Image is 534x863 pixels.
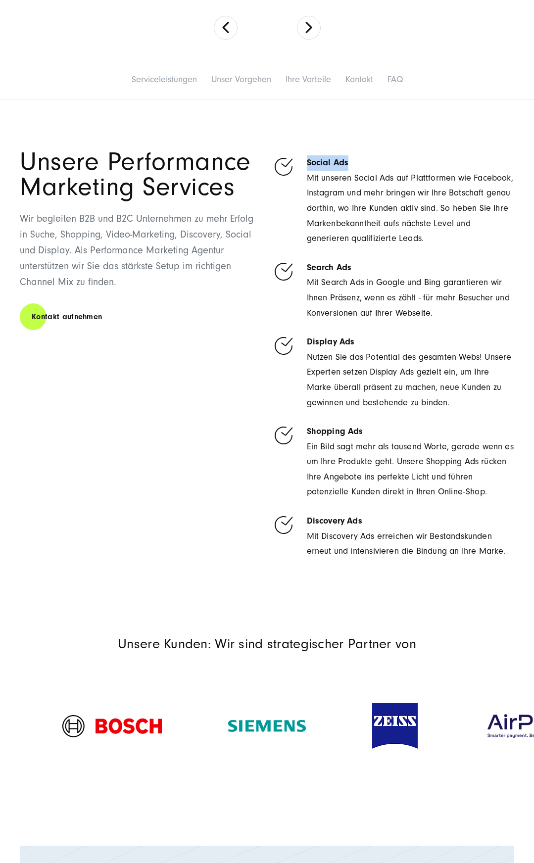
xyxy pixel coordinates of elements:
a: Unser Vorgehen [211,74,271,85]
a: Serviceleistungen [132,74,197,85]
h6: Shopping Ads [307,424,515,439]
a: Ihre Vorteile [286,74,331,85]
p: Mit unseren Social Ads auf Plattformen wie Facebook, Instagram und mehr bringen wir Ihre Botschaf... [307,171,515,246]
p: Wir begleiten B2B und B2C Unternehmen zu mehr Erfolg in Suche, Shopping, Video-Marketing, Discove... [20,211,262,290]
p: Nutzen Sie das Potential des gesamten Webs! Unsere Experten setzen Display Ads gezielt ein, um Ih... [307,350,515,410]
img: Kundenlogo Zeiss Blau und Weiss- Digitalagentur SUNZINET [372,703,418,749]
h1: Unsere Performance Marketing Services [20,149,262,199]
button: Next [297,16,321,40]
a: Social Ads [307,157,349,168]
img: Kundenlogo der Digitalagentur SUNZINET - Bosch Logo [62,715,162,737]
p: Unsere Kunden: Wir sind strategischer Partner von [20,637,514,651]
h6: Discovery Ads [307,514,515,529]
h6: Search Ads [307,260,515,276]
img: Kundenlogo Siemens AG Grün - Digitalagentur SUNZINET-svg [228,720,306,732]
a: Kontakt aufnehmen [20,303,114,331]
a: Kontakt [345,74,373,85]
p: Mit Discovery Ads erreichen wir Bestandskunden erneut und intensivieren die Bindung an Ihre Marke. [307,529,515,559]
p: Ein Bild sagt mehr als tausend Worte, gerade wenn es um Ihre Produkte geht. Unsere Shopping Ads r... [307,439,515,500]
a: FAQ [388,74,403,85]
h6: Display Ads [307,335,515,350]
p: Mit Search Ads in Google und Bing garantieren wir Ihnen Präsenz, wenn es zählt - für mehr Besuche... [307,275,515,321]
button: Previous [214,16,238,40]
